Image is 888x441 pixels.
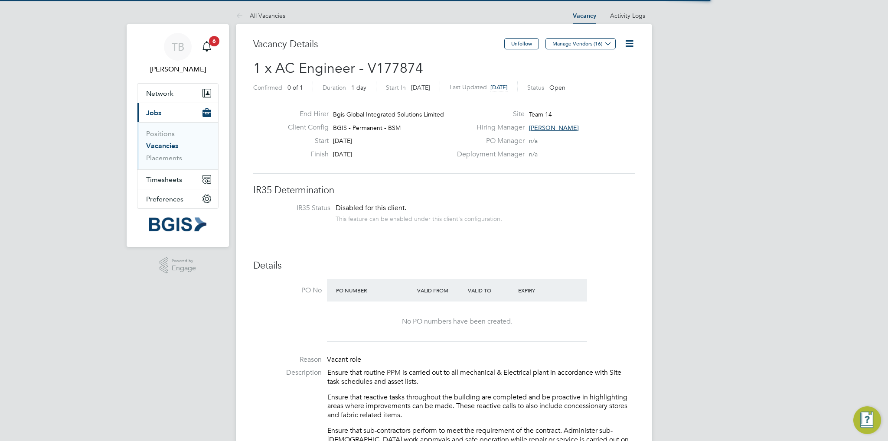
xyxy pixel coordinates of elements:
[146,154,182,162] a: Placements
[336,204,406,212] span: Disabled for this client.
[198,33,215,61] a: 6
[333,124,401,132] span: BGIS - Permanent - BSM
[573,12,596,19] a: Vacancy
[327,368,635,386] p: Ensure that routine PPM is carried out to all mechanical & Electrical plant in accordance with Si...
[527,84,544,91] label: Status
[333,110,444,118] span: Bgis Global Integrated Solutions Limited
[452,110,525,119] label: Site
[146,130,175,138] a: Positions
[146,175,182,184] span: Timesheets
[253,38,504,51] h3: Vacancy Details
[386,84,406,91] label: Start In
[450,83,487,91] label: Last Updated
[127,24,229,247] nav: Main navigation
[253,368,322,377] label: Description
[137,189,218,208] button: Preferences
[327,393,635,420] p: Ensure that reactive tasks throughout the building are completed and be proactive in highlighting...
[149,217,206,231] img: bgis-logo-retina.png
[323,84,346,91] label: Duration
[411,84,430,91] span: [DATE]
[281,136,329,146] label: Start
[545,38,616,49] button: Manage Vendors (16)
[287,84,303,91] span: 0 of 1
[333,137,352,145] span: [DATE]
[172,265,196,272] span: Engage
[137,103,218,122] button: Jobs
[452,150,525,159] label: Deployment Manager
[853,406,881,434] button: Engage Resource Center
[146,195,183,203] span: Preferences
[549,84,565,91] span: Open
[327,355,361,364] span: Vacant role
[504,38,539,49] button: Unfollow
[281,110,329,119] label: End Hirer
[516,282,567,298] div: Expiry
[137,84,218,103] button: Network
[172,257,196,265] span: Powered by
[529,150,538,158] span: n/a
[334,282,415,298] div: PO Number
[253,355,322,364] label: Reason
[351,84,366,91] span: 1 day
[415,282,466,298] div: Valid From
[146,89,173,97] span: Network
[160,257,196,274] a: Powered byEngage
[262,204,330,213] label: IR35 Status
[529,137,538,145] span: n/a
[236,12,285,19] a: All Vacancies
[253,259,635,272] h3: Details
[137,170,218,189] button: Timesheets
[137,33,219,75] a: TB[PERSON_NAME]
[209,36,219,46] span: 6
[253,60,423,77] span: 1 x AC Engineer - V177874
[253,84,282,91] label: Confirmed
[336,317,578,326] div: No PO numbers have been created.
[146,109,161,117] span: Jobs
[253,184,635,197] h3: IR35 Determination
[281,123,329,132] label: Client Config
[137,64,219,75] span: Toby Bavester
[452,136,525,146] label: PO Manager
[137,217,219,231] a: Go to home page
[466,282,516,298] div: Valid To
[336,213,502,223] div: This feature can be enabled under this client's configuration.
[529,124,579,132] span: [PERSON_NAME]
[253,286,322,295] label: PO No
[146,142,178,150] a: Vacancies
[333,150,352,158] span: [DATE]
[610,12,645,19] a: Activity Logs
[281,150,329,159] label: Finish
[529,110,552,118] span: Team 14
[490,84,508,91] span: [DATE]
[137,122,218,169] div: Jobs
[172,41,184,52] span: TB
[452,123,525,132] label: Hiring Manager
